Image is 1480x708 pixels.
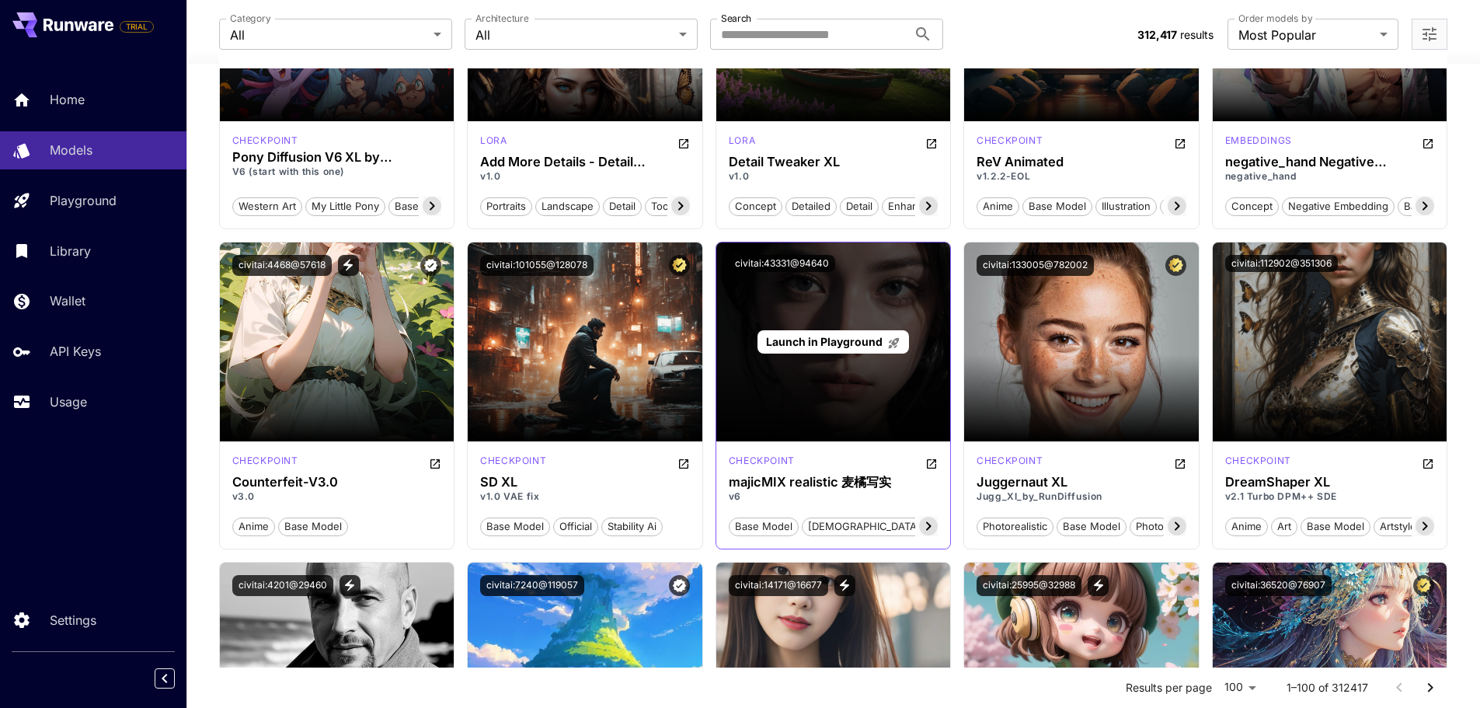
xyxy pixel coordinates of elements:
[729,155,938,169] div: Detail Tweaker XL
[729,169,938,183] p: v1.0
[1413,575,1434,596] button: Certified Model – Vetted for best performance and includes a commercial license.
[230,12,271,25] label: Category
[50,242,91,260] p: Library
[535,196,600,216] button: landscape
[1225,196,1279,216] button: concept
[232,516,275,536] button: anime
[480,516,550,536] button: base model
[1301,519,1370,535] span: base model
[480,255,594,276] button: civitai:101055@128078
[729,454,795,473] div: SD 1.5
[1226,519,1267,535] span: anime
[977,516,1053,536] button: photorealistic
[883,199,939,214] span: enhancer
[882,196,940,216] button: enhancer
[1398,199,1465,214] span: bad prompt
[1095,196,1157,216] button: illustration
[730,199,782,214] span: concept
[480,490,690,504] p: v1.0 VAE fix
[1130,516,1170,536] button: photo
[429,454,441,473] button: Open in CivitAI
[1161,199,1210,214] span: cartoon
[729,475,938,490] h3: majicMIX realistic 麦橘写实
[279,519,347,535] span: base model
[480,134,507,152] div: SD 1.5
[1398,196,1466,216] button: bad prompt
[729,516,799,536] button: base model
[120,17,154,36] span: Add your payment card to enable full platform functionality.
[536,199,599,214] span: landscape
[1160,196,1211,216] button: cartoon
[925,454,938,473] button: Open in CivitAI
[232,134,298,148] p: checkpoint
[977,169,1186,183] p: v1.2.2-EOL
[1272,519,1297,535] span: art
[729,134,755,152] div: SDXL 1.0
[1130,519,1169,535] span: photo
[729,575,828,596] button: civitai:14171@16677
[1374,516,1423,536] button: artstyle
[1238,12,1312,25] label: Order models by
[757,330,909,354] a: Launch in Playground
[480,155,690,169] h3: Add More Details - Detail Enhancer / Tweaker (细节调整) LoRA
[1420,25,1439,44] button: Open more filters
[1238,26,1374,44] span: Most Popular
[1057,516,1127,536] button: base model
[977,199,1019,214] span: anime
[306,199,385,214] span: my little pony
[480,475,690,490] div: SD XL
[669,255,690,276] button: Certified Model – Vetted for best performance and includes a commercial license.
[1301,516,1370,536] button: base model
[766,335,883,348] span: Launch in Playground
[1374,519,1422,535] span: artstyle
[50,191,117,210] p: Playground
[480,454,546,468] p: checkpoint
[677,454,690,473] button: Open in CivitAI
[786,199,836,214] span: detailed
[120,21,153,33] span: TRIAL
[1225,454,1291,473] div: SDXL Turbo
[338,255,359,276] button: View trigger words
[481,519,549,535] span: base model
[977,134,1043,148] p: checkpoint
[278,516,348,536] button: base model
[389,199,458,214] span: base model
[1225,155,1435,169] h3: negative_hand Negative Embedding
[601,516,663,536] button: stability ai
[1023,199,1092,214] span: base model
[602,519,662,535] span: stability ai
[977,575,1081,596] button: civitai:25995@32988
[803,519,926,535] span: [DEMOGRAPHIC_DATA]
[977,155,1186,169] div: ReV Animated
[50,90,85,109] p: Home
[645,196,677,216] button: tool
[977,454,1043,473] div: SDXL 1.0
[802,516,927,536] button: [DEMOGRAPHIC_DATA]
[480,134,507,148] p: lora
[603,196,642,216] button: detail
[925,134,938,152] button: Open in CivitAI
[730,519,798,535] span: base model
[729,196,782,216] button: concept
[785,196,837,216] button: detailed
[729,454,795,468] p: checkpoint
[480,169,690,183] p: v1.0
[553,516,598,536] button: official
[232,165,442,179] p: V6 (start with this one)
[554,519,597,535] span: official
[475,26,673,44] span: All
[233,199,301,214] span: western art
[677,134,690,152] button: Open in CivitAI
[480,454,546,473] div: SDXL 1.0
[1096,199,1156,214] span: illustration
[1226,199,1278,214] span: concept
[977,196,1019,216] button: anime
[50,141,92,159] p: Models
[50,291,85,310] p: Wallet
[977,519,1053,535] span: photorealistic
[729,134,755,148] p: lora
[1057,519,1126,535] span: base model
[233,519,274,535] span: anime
